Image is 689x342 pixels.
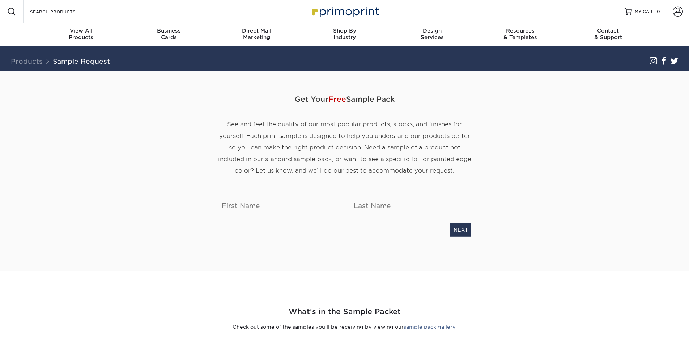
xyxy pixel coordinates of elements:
img: Primoprint [309,4,381,19]
div: Products [37,28,125,41]
a: DesignServices [388,23,476,46]
span: See and feel the quality of our most popular products, stocks, and finishes for yourself. Each pr... [218,121,471,174]
a: Resources& Templates [476,23,564,46]
span: Get Your Sample Pack [218,88,471,110]
a: Direct MailMarketing [213,23,301,46]
span: Business [125,28,213,34]
div: Cards [125,28,213,41]
div: Industry [301,28,388,41]
span: Resources [476,28,564,34]
a: Contact& Support [564,23,652,46]
span: Shop By [301,28,388,34]
h2: What's in the Sample Packet [133,306,556,317]
span: MY CART [635,9,655,15]
div: Marketing [213,28,301,41]
a: BusinessCards [125,23,213,46]
a: View AllProducts [37,23,125,46]
span: Design [388,28,476,34]
a: sample pack gallery [404,324,455,330]
span: Contact [564,28,652,34]
a: Shop ByIndustry [301,23,388,46]
span: View All [37,28,125,34]
a: NEXT [450,223,471,237]
div: & Support [564,28,652,41]
span: Free [328,95,346,104]
a: Products [11,57,43,65]
p: Check out some of the samples you’ll be receiving by viewing our . [133,323,556,330]
div: Services [388,28,476,41]
div: & Templates [476,28,564,41]
span: 0 [657,9,660,14]
span: Direct Mail [213,28,301,34]
input: SEARCH PRODUCTS..... [29,7,100,16]
a: Sample Request [53,57,110,65]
